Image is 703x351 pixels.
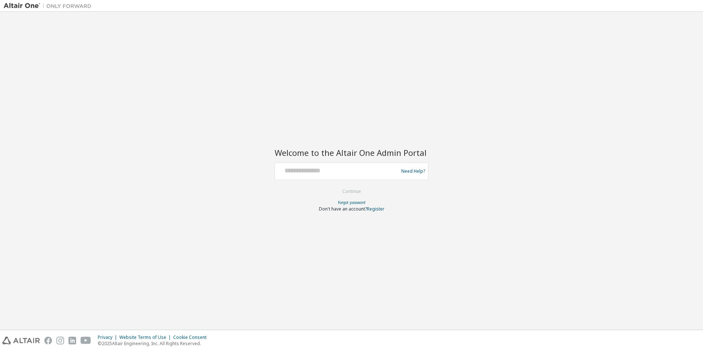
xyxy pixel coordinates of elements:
div: Cookie Consent [173,334,211,340]
img: facebook.svg [44,337,52,344]
div: Privacy [98,334,119,340]
img: instagram.svg [56,337,64,344]
img: youtube.svg [81,337,91,344]
span: Don't have an account? [319,206,367,212]
a: Forgot password [338,200,365,205]
h2: Welcome to the Altair One Admin Portal [275,147,428,158]
img: altair_logo.svg [2,337,40,344]
div: Website Terms of Use [119,334,173,340]
img: Altair One [4,2,95,10]
img: linkedin.svg [68,337,76,344]
a: Register [367,206,384,212]
p: © 2025 Altair Engineering, Inc. All Rights Reserved. [98,340,211,347]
